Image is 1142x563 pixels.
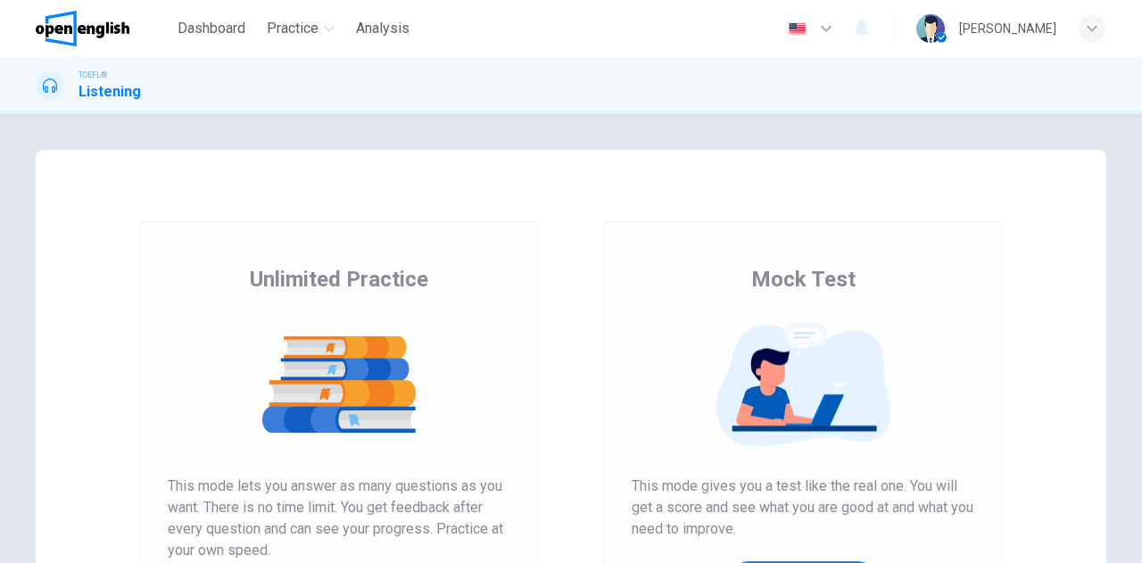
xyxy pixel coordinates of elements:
span: This mode lets you answer as many questions as you want. There is no time limit. You get feedback... [168,476,510,561]
div: [PERSON_NAME] [959,18,1056,39]
span: Mock Test [751,265,856,294]
img: en [786,22,808,36]
span: Unlimited Practice [250,265,428,294]
img: OpenEnglish logo [36,11,129,46]
span: TOEFL® [79,69,107,81]
img: Profile picture [916,14,945,43]
span: This mode gives you a test like the real one. You will get a score and see what you are good at a... [632,476,974,540]
button: Analysis [349,12,417,45]
span: Analysis [356,18,410,39]
span: Practice [267,18,319,39]
span: Dashboard [178,18,245,39]
button: Dashboard [170,12,252,45]
button: Practice [260,12,342,45]
h1: Listening [79,81,141,103]
a: OpenEnglish logo [36,11,170,46]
